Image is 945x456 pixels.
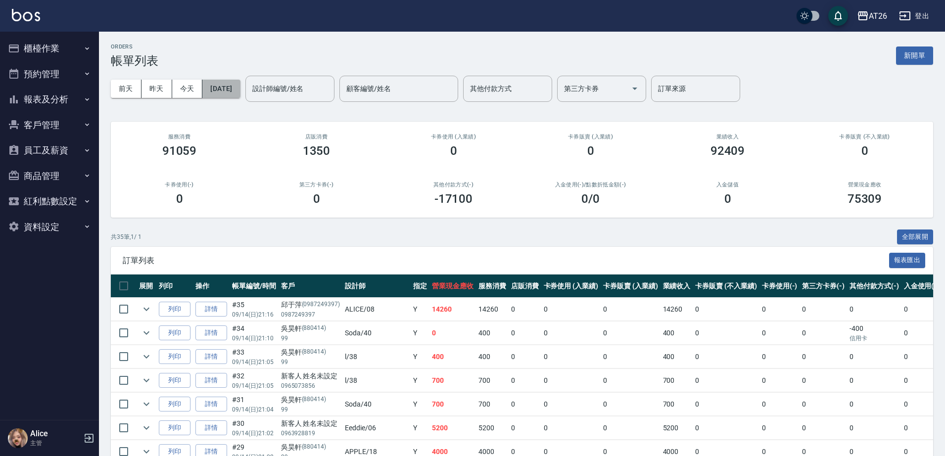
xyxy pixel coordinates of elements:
[429,345,476,368] td: 400
[896,46,933,65] button: 新開單
[4,87,95,112] button: 報表及分析
[111,80,142,98] button: 前天
[411,274,429,298] th: 指定
[847,298,901,321] td: 0
[230,298,279,321] td: #35
[4,36,95,61] button: 櫃檯作業
[4,214,95,240] button: 資料設定
[693,416,759,440] td: 0
[232,381,276,390] p: 09/14 (日) 21:05
[534,134,647,140] h2: 卡券販賣 (入業績)
[230,393,279,416] td: #31
[889,255,926,265] a: 報表匯出
[601,393,661,416] td: 0
[848,192,882,206] h3: 75309
[759,321,800,345] td: 0
[156,274,193,298] th: 列印
[759,369,800,392] td: 0
[4,61,95,87] button: 預約管理
[869,10,887,22] div: AT26
[260,134,373,140] h2: 店販消費
[232,358,276,366] p: 09/14 (日) 21:05
[281,358,340,366] p: 99
[195,373,227,388] a: 詳情
[759,345,800,368] td: 0
[302,347,327,358] p: (880414)
[281,347,340,358] div: 吳昊軒
[195,302,227,317] a: 詳情
[176,192,183,206] h3: 0
[397,182,510,188] h2: 其他付款方式(-)
[661,321,693,345] td: 400
[693,393,759,416] td: 0
[541,393,601,416] td: 0
[847,369,901,392] td: 0
[476,416,509,440] td: 5200
[759,298,800,321] td: 0
[847,321,901,345] td: -400
[671,182,784,188] h2: 入金儲值
[281,442,340,453] div: 吳昊軒
[800,416,847,440] td: 0
[232,429,276,438] p: 09/14 (日) 21:02
[8,428,28,448] img: Person
[159,349,190,365] button: 列印
[139,420,154,435] button: expand row
[627,81,643,96] button: Open
[509,274,541,298] th: 店販消費
[476,393,509,416] td: 700
[281,334,340,343] p: 99
[541,369,601,392] td: 0
[195,397,227,412] a: 詳情
[895,7,933,25] button: 登出
[847,393,901,416] td: 0
[434,192,473,206] h3: -17100
[828,6,848,26] button: save
[897,229,934,245] button: 全部展開
[661,369,693,392] td: 700
[901,321,942,345] td: 0
[281,323,340,334] div: 吳昊軒
[541,416,601,440] td: 0
[195,349,227,365] a: 詳情
[601,321,661,345] td: 0
[4,137,95,163] button: 員工及薪資
[587,144,594,158] h3: 0
[450,144,457,158] h3: 0
[342,369,411,392] td: l /38
[759,416,800,440] td: 0
[693,274,759,298] th: 卡券販賣 (不入業績)
[195,420,227,436] a: 詳情
[230,345,279,368] td: #33
[896,50,933,60] a: 新開單
[411,369,429,392] td: Y
[476,321,509,345] td: 400
[847,274,901,298] th: 其他付款方式(-)
[476,298,509,321] td: 14260
[303,144,331,158] h3: 1350
[808,134,921,140] h2: 卡券販賣 (不入業績)
[800,274,847,298] th: 第三方卡券(-)
[397,134,510,140] h2: 卡券使用 (入業績)
[901,393,942,416] td: 0
[671,134,784,140] h2: 業績收入
[342,321,411,345] td: Soda /40
[693,321,759,345] td: 0
[509,298,541,321] td: 0
[232,310,276,319] p: 09/14 (日) 21:16
[281,429,340,438] p: 0963928819
[139,349,154,364] button: expand row
[411,345,429,368] td: Y
[429,321,476,345] td: 0
[111,232,142,241] p: 共 35 筆, 1 / 1
[476,369,509,392] td: 700
[800,345,847,368] td: 0
[342,298,411,321] td: ALICE /08
[137,274,156,298] th: 展開
[534,182,647,188] h2: 入金使用(-) /點數折抵金額(-)
[847,345,901,368] td: 0
[476,274,509,298] th: 服務消費
[142,80,172,98] button: 昨天
[601,274,661,298] th: 卡券販賣 (入業績)
[281,418,340,429] div: 新客人 姓名未設定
